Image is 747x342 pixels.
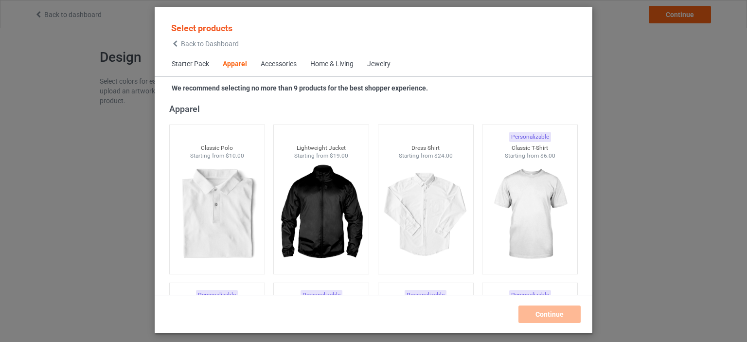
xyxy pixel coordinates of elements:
strong: We recommend selecting no more than 9 products for the best shopper experience. [172,84,428,92]
div: Jewelry [367,59,391,69]
div: Classic Polo [170,144,265,152]
span: Back to Dashboard [181,40,239,48]
div: Personalizable [196,290,238,300]
img: regular.jpg [174,160,261,269]
div: Personalizable [301,290,342,300]
div: Dress Shirt [378,144,473,152]
div: Apparel [223,59,247,69]
div: Starting from [378,152,473,160]
div: Lightweight Jacket [274,144,369,152]
span: Starter Pack [165,53,216,76]
div: Home & Living [310,59,354,69]
span: $19.00 [330,152,348,159]
img: regular.jpg [382,160,469,269]
img: regular.jpg [486,160,573,269]
span: $24.00 [434,152,453,159]
span: $6.00 [540,152,555,159]
div: Accessories [261,59,297,69]
div: Personalizable [509,132,551,142]
div: Starting from [274,152,369,160]
div: Personalizable [509,290,551,300]
div: Classic T-Shirt [482,144,577,152]
span: Select products [171,23,232,33]
div: Starting from [482,152,577,160]
img: regular.jpg [278,160,365,269]
span: $10.00 [226,152,244,159]
div: Personalizable [405,290,446,300]
div: Apparel [169,103,582,114]
div: Starting from [170,152,265,160]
